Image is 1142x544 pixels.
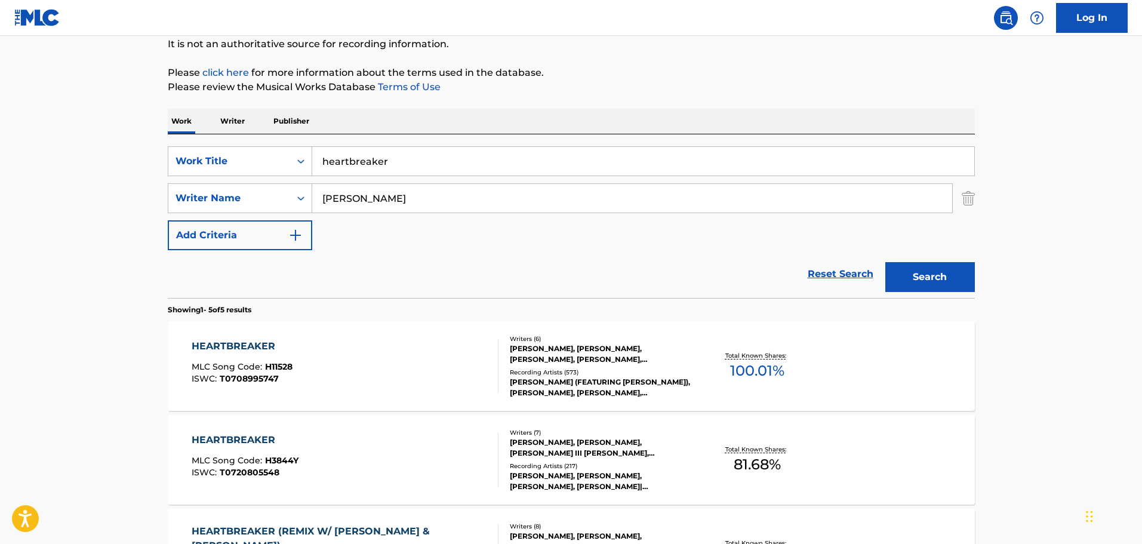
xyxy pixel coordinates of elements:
[176,154,283,168] div: Work Title
[168,109,195,134] p: Work
[734,454,781,475] span: 81.68 %
[192,455,265,466] span: MLC Song Code :
[1082,487,1142,544] iframe: Chat Widget
[192,361,265,372] span: MLC Song Code :
[375,81,441,93] a: Terms of Use
[510,462,690,471] div: Recording Artists ( 217 )
[168,80,975,94] p: Please review the Musical Works Database
[802,261,879,287] a: Reset Search
[168,37,975,51] p: It is not an authoritative source for recording information.
[168,305,251,315] p: Showing 1 - 5 of 5 results
[510,343,690,365] div: [PERSON_NAME], [PERSON_NAME], [PERSON_NAME], [PERSON_NAME], [PERSON_NAME], [PERSON_NAME]
[725,445,789,454] p: Total Known Shares:
[1030,11,1044,25] img: help
[192,467,220,478] span: ISWC :
[510,334,690,343] div: Writers ( 6 )
[168,66,975,80] p: Please for more information about the terms used in the database.
[168,146,975,298] form: Search Form
[265,455,298,466] span: H3844Y
[730,360,784,382] span: 100.01 %
[999,11,1013,25] img: search
[510,471,690,492] div: [PERSON_NAME], [PERSON_NAME], [PERSON_NAME], [PERSON_NAME]|[PERSON_NAME], [PERSON_NAME]
[176,191,283,205] div: Writer Name
[168,220,312,250] button: Add Criteria
[217,109,248,134] p: Writer
[14,9,60,26] img: MLC Logo
[994,6,1018,30] a: Public Search
[168,415,975,505] a: HEARTBREAKERMLC Song Code:H3844YISWC:T0720805548Writers (7)[PERSON_NAME], [PERSON_NAME], [PERSON_...
[1086,499,1093,534] div: Drag
[265,361,293,372] span: H11528
[962,183,975,213] img: Delete Criterion
[510,522,690,531] div: Writers ( 8 )
[510,368,690,377] div: Recording Artists ( 573 )
[192,433,298,447] div: HEARTBREAKER
[510,437,690,459] div: [PERSON_NAME], [PERSON_NAME], [PERSON_NAME] III [PERSON_NAME], [PERSON_NAME], [PERSON_NAME], [PER...
[220,373,279,384] span: T0708995747
[1056,3,1128,33] a: Log In
[1025,6,1049,30] div: Help
[510,428,690,437] div: Writers ( 7 )
[725,351,789,360] p: Total Known Shares:
[510,377,690,398] div: [PERSON_NAME] (FEATURING [PERSON_NAME]), [PERSON_NAME], [PERSON_NAME], [PERSON_NAME], [PERSON_NAM...
[202,67,249,78] a: click here
[220,467,279,478] span: T0720805548
[192,373,220,384] span: ISWC :
[270,109,313,134] p: Publisher
[192,339,293,354] div: HEARTBREAKER
[885,262,975,292] button: Search
[168,321,975,411] a: HEARTBREAKERMLC Song Code:H11528ISWC:T0708995747Writers (6)[PERSON_NAME], [PERSON_NAME], [PERSON_...
[288,228,303,242] img: 9d2ae6d4665cec9f34b9.svg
